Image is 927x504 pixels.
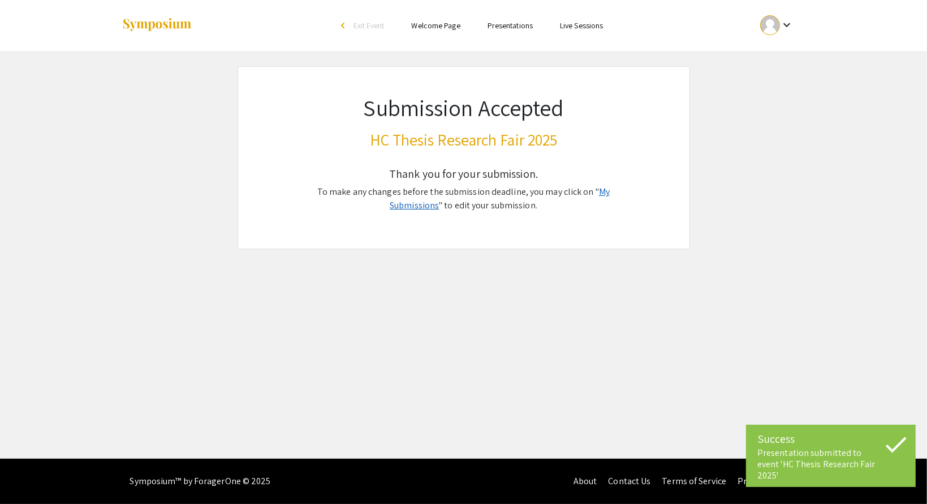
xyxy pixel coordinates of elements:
a: Live Sessions [560,20,603,31]
span: Exit Event [353,20,385,31]
button: Expand account dropdown [748,12,805,38]
a: Privacy Policy [738,475,791,487]
h3: HC Thesis Research Fair 2025 [293,130,635,150]
iframe: Chat [8,453,48,496]
img: Symposium by ForagerOne [122,18,192,33]
a: About [574,475,597,487]
a: Presentations [488,20,533,31]
a: Terms of Service [662,475,726,487]
div: Success [757,430,904,447]
a: Welcome Page [412,20,460,31]
div: arrow_back_ios [341,22,348,29]
p: To make any changes before the submission deadline, you may click on " " to edit your submission. [293,185,635,212]
h5: Thank you for your submission. [293,167,635,181]
div: Presentation submitted to event 'HC Thesis Research Fair 2025' [757,447,904,481]
div: Symposium™ by ForagerOne © 2025 [130,459,271,504]
a: Contact Us [608,475,650,487]
mat-icon: Expand account dropdown [780,18,794,32]
h1: Submission Accepted [293,94,635,121]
